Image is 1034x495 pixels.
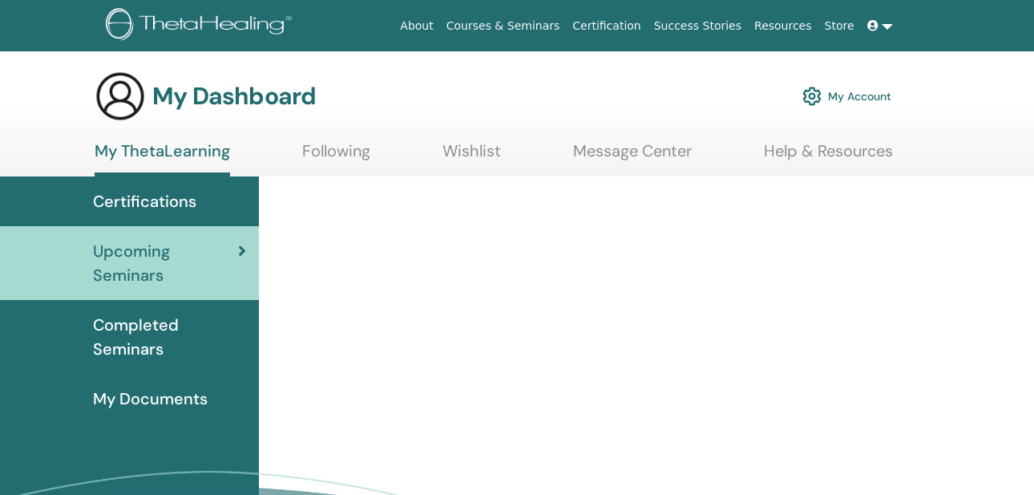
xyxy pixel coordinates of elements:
a: Certification [566,11,647,41]
a: About [394,11,439,41]
a: Following [302,141,370,172]
span: Upcoming Seminars [93,239,238,287]
a: Help & Resources [764,141,893,172]
span: Certifications [93,189,196,213]
a: Wishlist [442,141,501,172]
a: Resources [748,11,818,41]
span: My Documents [93,387,208,411]
a: My ThetaLearning [95,141,230,176]
img: generic-user-icon.jpg [95,71,146,122]
img: cog.svg [802,83,822,110]
a: Store [818,11,861,41]
a: My Account [802,79,891,114]
h3: My Dashboard [152,82,316,111]
a: Message Center [573,141,692,172]
a: Success Stories [648,11,748,41]
span: Completed Seminars [93,313,246,361]
img: logo.png [106,8,297,44]
a: Courses & Seminars [440,11,567,41]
